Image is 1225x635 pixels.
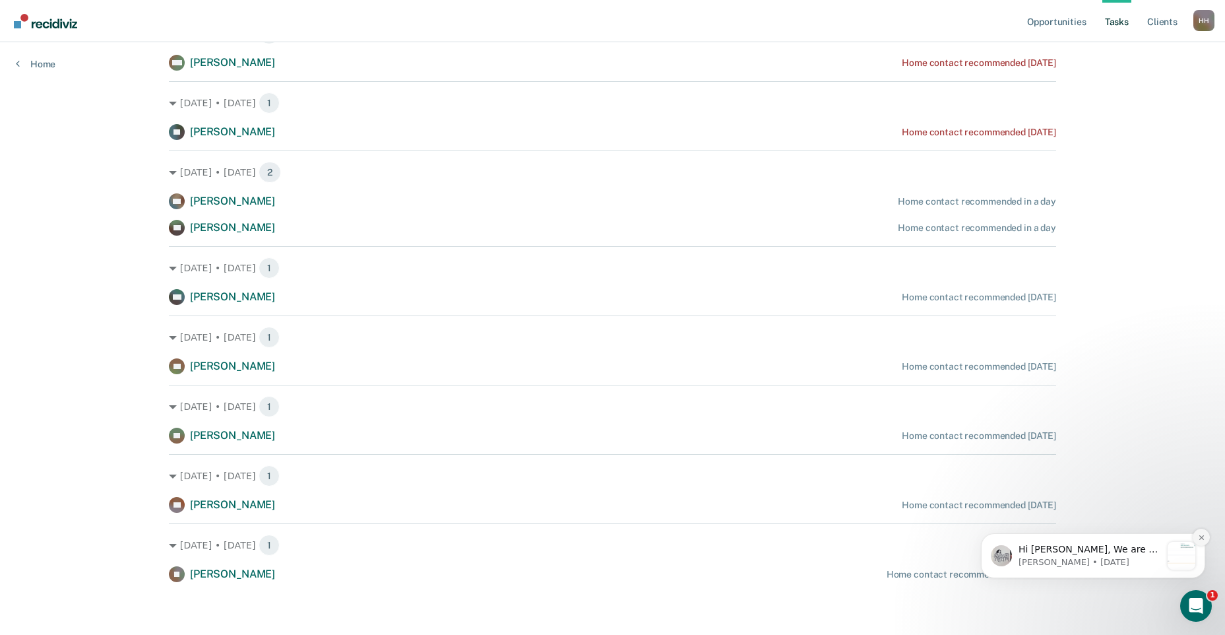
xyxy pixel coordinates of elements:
div: [DATE] • [DATE] 1 [169,257,1056,279]
span: [PERSON_NAME] [190,429,275,442]
p: Message from Kim, sent 1w ago [57,106,200,118]
span: 1 [259,396,280,417]
div: message notification from Kim, 1w ago. Hi Hunter, We are so excited to announce a brand new featu... [20,83,244,128]
div: [DATE] • [DATE] 1 [169,465,1056,486]
div: Home contact recommended [DATE] [902,57,1056,69]
div: Home contact recommended [DATE] [902,292,1056,303]
iframe: Intercom live chat [1180,590,1212,622]
span: 1 [1207,590,1218,601]
span: [PERSON_NAME] [190,498,275,511]
button: Dismiss notification [232,79,249,96]
div: [DATE] • [DATE] 1 [169,327,1056,348]
img: Recidiviz [14,14,77,28]
span: 2 [259,162,281,183]
a: Home [16,58,55,70]
span: [PERSON_NAME] [190,221,275,234]
span: [PERSON_NAME] [190,195,275,207]
div: H H [1193,10,1214,31]
span: [PERSON_NAME] [190,568,275,580]
div: [DATE] • [DATE] 2 [169,162,1056,183]
div: Home contact recommended [DATE] [902,430,1056,442]
span: 1 [259,257,280,279]
button: Profile dropdown button [1193,10,1214,31]
span: [PERSON_NAME] [190,360,275,372]
img: Profile image for Kim [30,95,51,116]
span: 1 [259,535,280,556]
div: [DATE] • [DATE] 1 [169,92,1056,114]
div: Home contact recommended [DATE] [902,361,1056,372]
div: Home contact recommended in a day [898,222,1055,234]
div: Home contact recommended in a month [887,569,1056,580]
div: Home contact recommended [DATE] [902,127,1056,138]
iframe: Intercom notifications message [961,450,1225,599]
span: 1 [259,465,280,486]
div: Home contact recommended in a day [898,196,1055,207]
span: 1 [259,327,280,348]
div: [DATE] • [DATE] 1 [169,396,1056,417]
span: Hi [PERSON_NAME], We are so excited to announce a brand new feature: AI case note search! 📣 Findi... [57,94,200,432]
span: 1 [259,92,280,114]
span: [PERSON_NAME] [190,56,275,69]
div: Home contact recommended [DATE] [902,500,1056,511]
div: [DATE] • [DATE] 1 [169,535,1056,556]
span: [PERSON_NAME] [190,290,275,303]
span: [PERSON_NAME] [190,125,275,138]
